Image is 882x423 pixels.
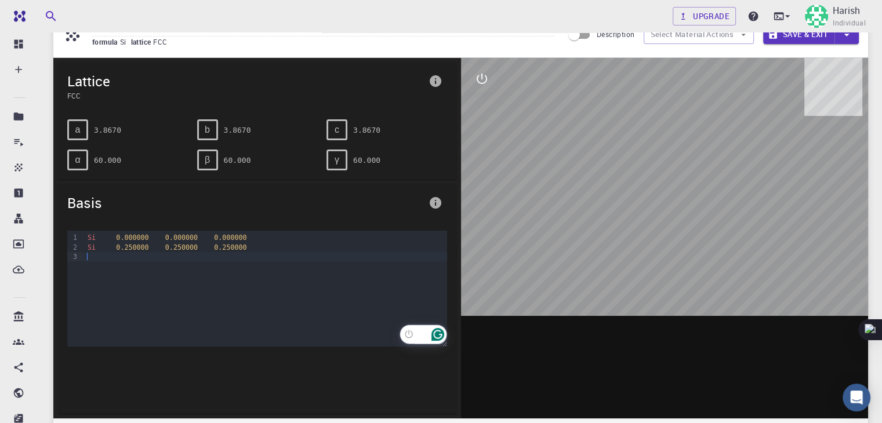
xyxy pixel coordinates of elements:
[214,234,246,242] span: 0.000000
[205,125,210,135] span: b
[23,8,65,19] span: Support
[94,150,121,170] pre: 60.000
[424,70,447,93] button: info
[673,7,736,25] a: Upgrade
[67,233,79,242] div: 1
[84,231,447,347] div: To enrich screen reader interactions, please activate Accessibility in Grammarly extension settings
[833,17,866,29] span: Individual
[67,72,424,90] span: Lattice
[224,150,251,170] pre: 60.000
[67,194,424,212] span: Basis
[67,243,79,252] div: 2
[335,155,339,165] span: γ
[597,30,634,39] span: Description
[165,243,198,251] span: 0.250000
[88,234,96,242] span: Si
[153,37,172,46] span: FCC
[120,37,131,46] span: Si
[353,120,380,140] pre: 3.8670
[116,243,148,251] span: 0.250000
[224,120,251,140] pre: 3.8670
[165,234,198,242] span: 0.000000
[335,125,339,135] span: c
[75,155,80,165] span: α
[88,243,96,251] span: Si
[644,25,754,44] button: Select Material Actions
[67,252,79,261] div: 3
[805,5,828,28] img: Harish
[94,120,121,140] pre: 3.8670
[763,25,834,44] button: Save & Exit
[116,234,148,242] span: 0.000000
[843,384,870,411] div: Open Intercom Messenger
[353,150,380,170] pre: 60.000
[214,243,246,251] span: 0.250000
[131,37,154,46] span: lattice
[424,191,447,214] button: info
[92,37,120,46] span: formula
[833,3,860,17] p: Harish
[9,10,26,22] img: logo
[205,155,210,165] span: β
[67,90,424,101] span: FCC
[75,125,81,135] span: a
